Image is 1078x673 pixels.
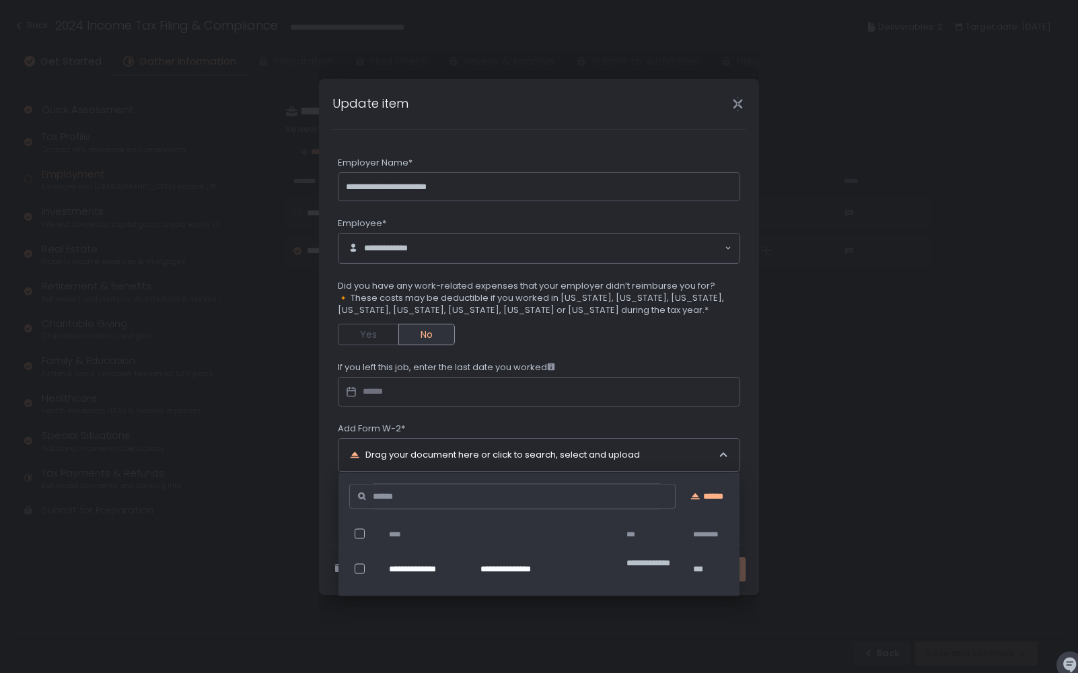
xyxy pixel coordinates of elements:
span: Employee* [338,217,386,229]
button: Mark as not applicable [332,562,446,574]
div: Search for option [338,234,740,263]
span: 🔸 These costs may be deductible if you worked in [US_STATE], [US_STATE], [US_STATE], [US_STATE], ... [338,292,740,316]
span: If you left this job, enter the last date you worked [338,361,555,374]
span: Did you have any work-related expenses that your employer didn’t reimburse you for? [338,280,740,292]
h1: Update item [332,94,408,112]
div: Close [716,96,759,112]
span: Employer Name* [338,157,412,169]
input: Search for option [423,242,723,255]
span: Add Form W-2* [338,423,405,435]
button: No [398,324,455,345]
input: Datepicker input [338,377,740,406]
button: Yes [338,324,398,345]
